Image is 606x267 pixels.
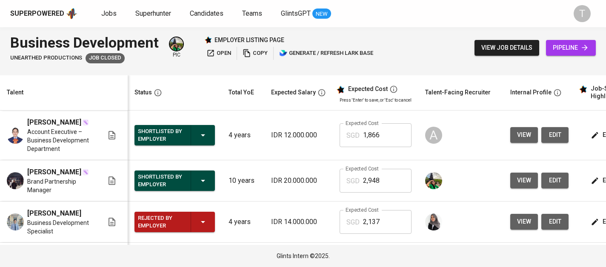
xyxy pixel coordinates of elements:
img: Brenda Charlottha [7,127,24,144]
a: pipeline [546,40,596,56]
span: edit [548,130,562,140]
a: Superhunter [135,9,173,19]
span: copy [243,48,268,58]
span: Candidates [190,9,223,17]
div: Job closure caused by changes in client hiring plans, The client will be conducting face-to-face ... [86,53,125,63]
div: Expected Cost [348,85,388,93]
span: NEW [312,10,331,18]
button: view job details [475,40,539,56]
span: Account Executive – Business Development Department [27,128,93,153]
span: view [517,216,531,227]
a: Superpoweredapp logo [10,7,77,20]
div: Talent-Facing Recruiter [425,87,491,98]
img: sinta.windasari@glints.com [425,213,442,230]
img: Glints Star [204,36,212,44]
button: edit [541,214,569,230]
span: Superhunter [135,9,171,17]
span: Business Development Specialist [27,219,93,236]
div: Status [134,87,152,98]
div: Rejected by Employer [138,213,184,231]
div: Total YoE [229,87,254,98]
a: GlintsGPT NEW [281,9,331,19]
span: [PERSON_NAME] [27,117,81,128]
img: app logo [66,7,77,20]
p: 4 years [229,217,257,227]
span: Job Closed [86,54,125,62]
button: copy [240,47,270,60]
a: Candidates [190,9,225,19]
div: Talent [7,87,23,98]
p: SGD [346,131,360,141]
button: edit [541,173,569,188]
div: T [574,5,591,22]
span: open [206,48,231,58]
p: SGD [346,217,360,227]
p: 10 years [229,176,257,186]
span: [PERSON_NAME] [27,208,81,219]
button: lark generate / refresh lark base [277,47,375,60]
div: Internal Profile [510,87,552,98]
p: IDR 12.000.000 [271,130,326,140]
img: eva@glints.com [170,37,183,51]
span: view [517,130,531,140]
span: view job details [481,43,532,53]
span: Brand Partnership Manager [27,177,93,194]
span: Unearthed Productions [10,54,82,62]
img: eva@glints.com [425,172,442,189]
div: Business Development [10,32,159,53]
img: Ade Gusman [7,172,24,189]
p: SGD [346,176,360,186]
button: view [510,173,538,188]
img: magic_wand.svg [82,119,89,126]
img: lark [279,49,288,57]
a: Teams [242,9,264,19]
p: IDR 20.000.000 [271,176,326,186]
p: 4 years [229,130,257,140]
a: Jobs [101,9,118,19]
span: pipeline [553,43,589,53]
p: IDR 14.000.000 [271,217,326,227]
img: Mohamad Alif Alfian [7,213,24,230]
button: Rejected by Employer [134,212,215,232]
div: pic [169,37,184,59]
span: generate / refresh lark base [279,48,373,58]
img: magic_wand.svg [82,169,89,176]
div: A [425,127,442,144]
p: employer listing page [214,36,284,44]
img: glints_star.svg [579,85,587,94]
span: edit [548,175,562,186]
span: GlintsGPT [281,9,311,17]
img: glints_star.svg [336,85,345,94]
button: view [510,214,538,230]
div: Expected Salary [271,87,316,98]
button: Shortlisted by Employer [134,125,215,145]
p: Press 'Enter' to save, or 'Esc' to cancel [340,97,412,103]
div: Superpowered [10,9,64,19]
button: view [510,127,538,143]
div: Shortlisted by Employer [138,126,184,145]
span: Jobs [101,9,117,17]
div: Shortlisted by Employer [138,171,184,190]
button: edit [541,127,569,143]
button: Shortlisted by Employer [134,170,215,191]
span: Teams [242,9,262,17]
span: edit [548,216,562,227]
button: open [204,47,233,60]
span: view [517,175,531,186]
span: [PERSON_NAME] [27,167,81,177]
